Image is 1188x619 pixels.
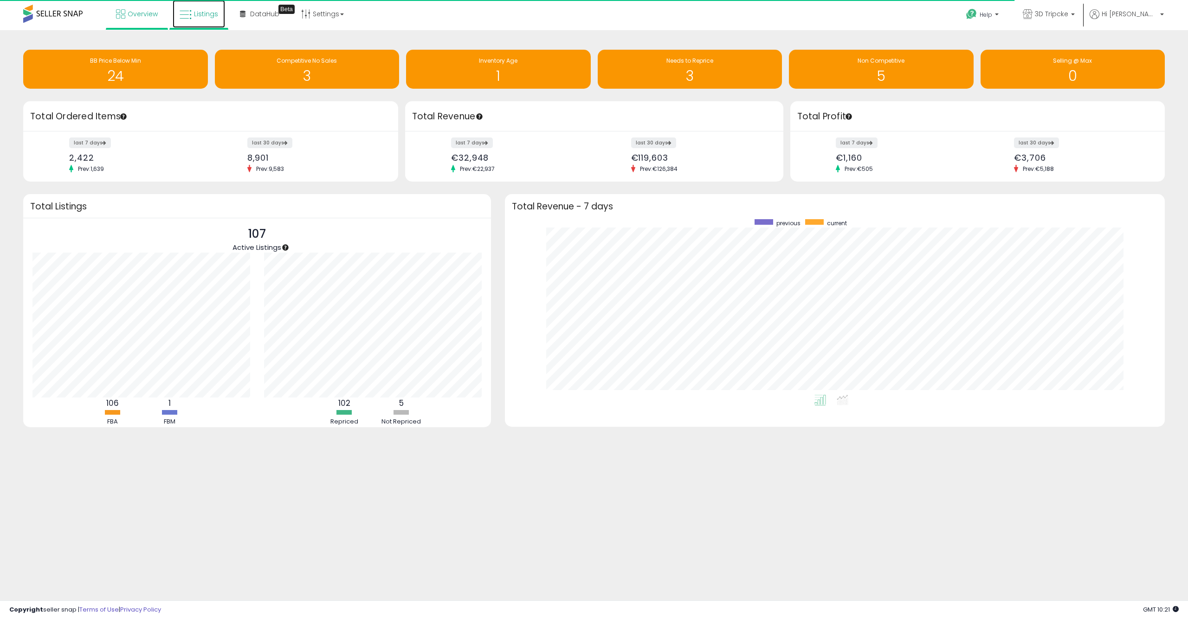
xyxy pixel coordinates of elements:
[827,219,847,227] span: current
[278,5,295,14] div: Tooltip anchor
[858,57,904,65] span: Non Competitive
[69,153,204,163] div: 2,422
[338,397,350,409] b: 102
[959,1,1008,30] a: Help
[232,225,281,243] p: 107
[406,50,591,89] a: Inventory Age 1
[168,397,171,409] b: 1
[69,137,111,148] label: last 7 days
[451,153,587,163] div: €32,948
[252,165,289,173] span: Prev: 9,583
[1035,9,1068,19] span: 3D Tripcke
[635,165,682,173] span: Prev: €126,384
[23,50,208,89] a: BB Price Below Min 24
[666,57,713,65] span: Needs to Reprice
[1014,137,1059,148] label: last 30 days
[1018,165,1059,173] span: Prev: €5,188
[194,9,218,19] span: Listings
[399,397,404,409] b: 5
[797,110,1158,123] h3: Total Profit
[836,153,970,163] div: €1,160
[215,50,400,89] a: Competitive No Sales 3
[28,68,203,84] h1: 24
[602,68,778,84] h1: 3
[631,137,676,148] label: last 30 days
[30,110,391,123] h3: Total Ordered Items
[1102,9,1157,19] span: Hi [PERSON_NAME]
[247,137,292,148] label: last 30 days
[789,50,974,89] a: Non Competitive 5
[1014,153,1149,163] div: €3,706
[316,417,372,426] div: Repriced
[598,50,782,89] a: Needs to Reprice 3
[479,57,517,65] span: Inventory Age
[1090,9,1164,30] a: Hi [PERSON_NAME]
[451,137,493,148] label: last 7 days
[281,243,290,252] div: Tooltip anchor
[247,153,382,163] div: 8,901
[30,203,484,210] h3: Total Listings
[631,153,767,163] div: €119,603
[980,11,992,19] span: Help
[840,165,878,173] span: Prev: €505
[966,8,977,20] i: Get Help
[119,112,128,121] div: Tooltip anchor
[512,203,1158,210] h3: Total Revenue - 7 days
[776,219,801,227] span: previous
[836,137,878,148] label: last 7 days
[142,417,198,426] div: FBM
[475,112,484,121] div: Tooltip anchor
[106,397,119,409] b: 106
[981,50,1165,89] a: Selling @ Max 0
[411,68,586,84] h1: 1
[794,68,969,84] h1: 5
[250,9,279,19] span: DataHub
[232,242,281,252] span: Active Listings
[455,165,499,173] span: Prev: €22,937
[128,9,158,19] span: Overview
[1053,57,1092,65] span: Selling @ Max
[220,68,395,84] h1: 3
[374,417,429,426] div: Not Repriced
[277,57,337,65] span: Competitive No Sales
[412,110,776,123] h3: Total Revenue
[73,165,109,173] span: Prev: 1,639
[90,57,141,65] span: BB Price Below Min
[845,112,853,121] div: Tooltip anchor
[985,68,1161,84] h1: 0
[85,417,141,426] div: FBA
